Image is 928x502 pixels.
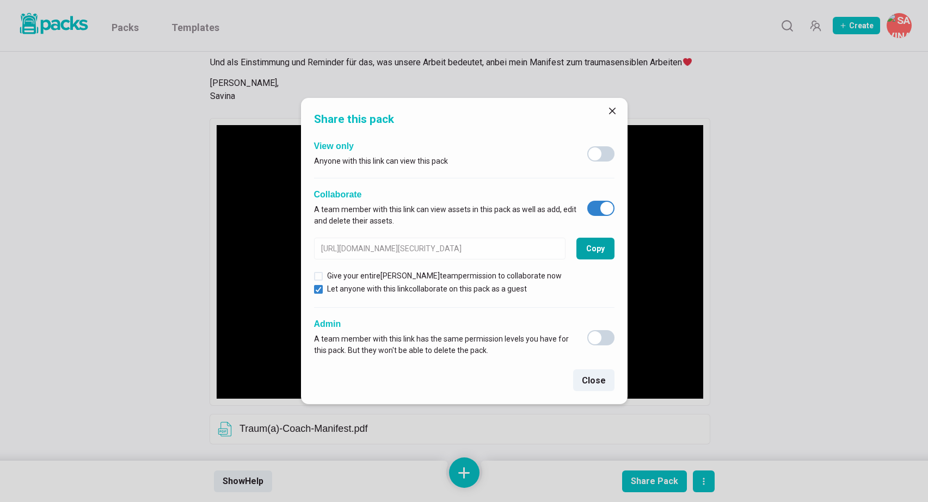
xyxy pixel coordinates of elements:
h2: View only [314,141,448,151]
header: Share this pack [301,98,628,137]
button: Close [573,369,614,391]
p: A team member with this link has the same permission levels you have for this pack. But they won'... [314,333,576,356]
p: A team member with this link can view assets in this pack as well as add, edit and delete their a... [314,204,576,227]
p: Anyone with this link can view this pack [314,156,448,167]
p: Give your entire [PERSON_NAME] team permission to collaborate now [327,270,562,282]
p: Let anyone with this link collaborate on this pack as a guest [327,283,527,295]
button: Copy [576,238,614,259]
h2: Collaborate [314,189,576,200]
h2: Admin [314,319,576,329]
button: Close [604,102,621,120]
